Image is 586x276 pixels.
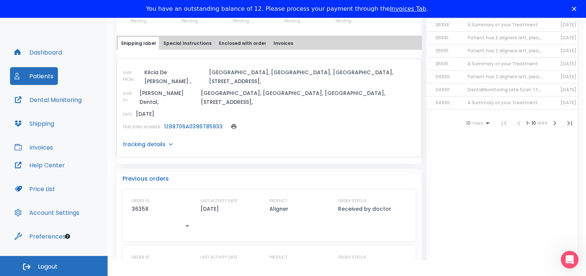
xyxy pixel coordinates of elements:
span: [DATE] [560,73,576,80]
span: 34930 [435,86,450,93]
p: Received by doctor [338,204,391,213]
p: Kilcia De [PERSON_NAME] , [144,68,206,86]
p: Pending [335,18,360,24]
span: 34930 [435,73,450,80]
p: Pending [284,18,331,24]
span: rows [471,121,483,126]
span: A Summary of your Treatment [468,99,538,106]
p: ORDER ID [132,198,149,204]
p: ORDER STATUS [338,254,366,261]
span: of 44 [537,120,547,126]
span: [DATE] [560,34,576,41]
p: Pending [182,18,229,24]
span: A Summary of your Treatment [468,60,538,67]
p: ORDER STATUS [338,198,366,204]
span: A Summary of your Treatment [468,22,538,28]
button: Special Instructions [160,37,215,50]
button: Enclosed with order [216,37,269,50]
button: Preferences [10,227,70,245]
button: Account Settings [10,204,84,221]
div: Tooltip anchor [64,233,71,240]
span: Logout [38,263,58,271]
button: print [229,121,239,132]
button: Price List [10,180,59,198]
span: 35591 [435,47,448,54]
button: Invoices [10,138,58,156]
p: LAST ACTIVITY DATE [200,254,238,261]
span: Patient has 2 aligners left, please order next set! [468,73,579,80]
p: Previous orders [122,174,416,183]
button: Shipping label [118,37,159,50]
p: LAST ACTIVITY DATE [200,198,238,204]
div: tabs [118,37,420,50]
span: 35591 [435,60,448,67]
p: DATE: [123,111,133,118]
a: Invoices Tab [390,5,426,12]
span: [DATE] [560,60,576,67]
p: Pending [233,18,280,24]
p: PRODUCT [269,254,287,261]
p: tracking details [123,141,166,148]
span: 10 [466,121,471,126]
span: [DATE] [560,47,576,54]
span: 35591 [435,34,448,41]
p: SHIP TO: [123,91,137,104]
span: [DATE] [560,86,576,93]
p: ORDER ID [132,254,149,261]
p: Aligner [269,204,288,213]
span: 36358 [435,22,449,28]
p: PRODUCT [269,198,287,204]
span: 34930 [435,99,450,106]
span: [DATE] [560,22,576,28]
p: TRACKING NUMBER: [123,124,161,131]
a: 1Z88706A0396785933 [164,123,223,130]
button: Help Center [10,156,69,174]
p: Pending [131,18,177,24]
button: Patients [10,67,58,85]
button: Dental Monitoring [10,91,86,109]
p: [PERSON_NAME] Dental, [140,89,198,106]
p: SHIP FROM: [123,70,141,83]
div: You have an outstanding balance of 12. Please process your payment through the . [146,5,428,13]
span: Patient has 2 aligners left, please order next set! [468,34,579,41]
p: [GEOGRAPHIC_DATA], [GEOGRAPHIC_DATA], [GEOGRAPHIC_DATA], [STREET_ADDRESS], [201,89,416,106]
p: [GEOGRAPHIC_DATA], [GEOGRAPHIC_DATA], [GEOGRAPHIC_DATA], [STREET_ADDRESS], [209,68,416,86]
iframe: Intercom live chat [561,251,579,269]
button: Dashboard [10,43,66,61]
button: Invoices [271,37,296,50]
span: [DATE] [560,99,576,106]
p: [DATE] [200,204,219,213]
span: 1 - 10 [526,120,537,126]
button: Shipping [10,115,59,132]
p: 36358 [132,204,148,213]
div: Close [572,7,579,11]
span: Patient has 2 aligners left, please order next set! [468,47,579,54]
p: [DATE] [136,109,154,118]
